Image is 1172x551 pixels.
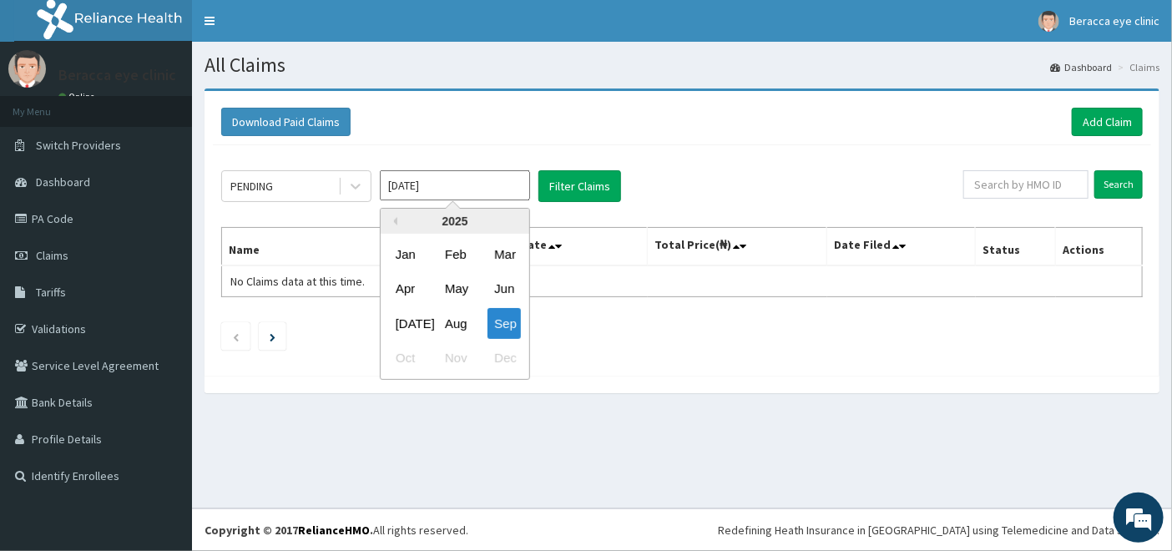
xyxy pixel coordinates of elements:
[648,228,827,266] th: Total Price(₦)
[58,68,176,83] p: Beracca eye clinic
[205,523,373,538] strong: Copyright © 2017 .
[380,170,530,200] input: Select Month and Year
[36,174,90,190] span: Dashboard
[1050,60,1112,74] a: Dashboard
[389,274,422,305] div: Choose April 2025
[205,54,1159,76] h1: All Claims
[230,274,365,289] span: No Claims data at this time.
[381,237,529,376] div: month 2025-09
[1072,108,1143,136] a: Add Claim
[438,274,472,305] div: Choose May 2025
[270,329,275,344] a: Next page
[487,308,521,339] div: Choose September 2025
[538,170,621,202] button: Filter Claims
[389,217,397,225] button: Previous Year
[389,308,422,339] div: Choose July 2025
[389,239,422,270] div: Choose January 2025
[1056,228,1143,266] th: Actions
[87,94,280,115] div: Chat with us now
[230,178,273,195] div: PENDING
[221,108,351,136] button: Download Paid Claims
[438,239,472,270] div: Choose February 2025
[1094,170,1143,199] input: Search
[97,168,230,336] span: We're online!
[36,248,68,263] span: Claims
[274,8,314,48] div: Minimize live chat window
[36,138,121,153] span: Switch Providers
[232,329,240,344] a: Previous page
[31,83,68,125] img: d_794563401_company_1708531726252_794563401
[438,308,472,339] div: Choose August 2025
[1114,60,1159,74] li: Claims
[36,285,66,300] span: Tariffs
[8,50,46,88] img: User Image
[718,522,1159,538] div: Redefining Heath Insurance in [GEOGRAPHIC_DATA] using Telemedicine and Data Science!
[222,228,454,266] th: Name
[58,91,99,103] a: Online
[298,523,370,538] a: RelianceHMO
[487,274,521,305] div: Choose June 2025
[963,170,1089,199] input: Search by HMO ID
[976,228,1056,266] th: Status
[192,508,1172,551] footer: All rights reserved.
[827,228,976,266] th: Date Filed
[487,239,521,270] div: Choose March 2025
[8,371,318,429] textarea: Type your message and hit 'Enter'
[381,209,529,234] div: 2025
[1038,11,1059,32] img: User Image
[1069,13,1159,28] span: Beracca eye clinic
